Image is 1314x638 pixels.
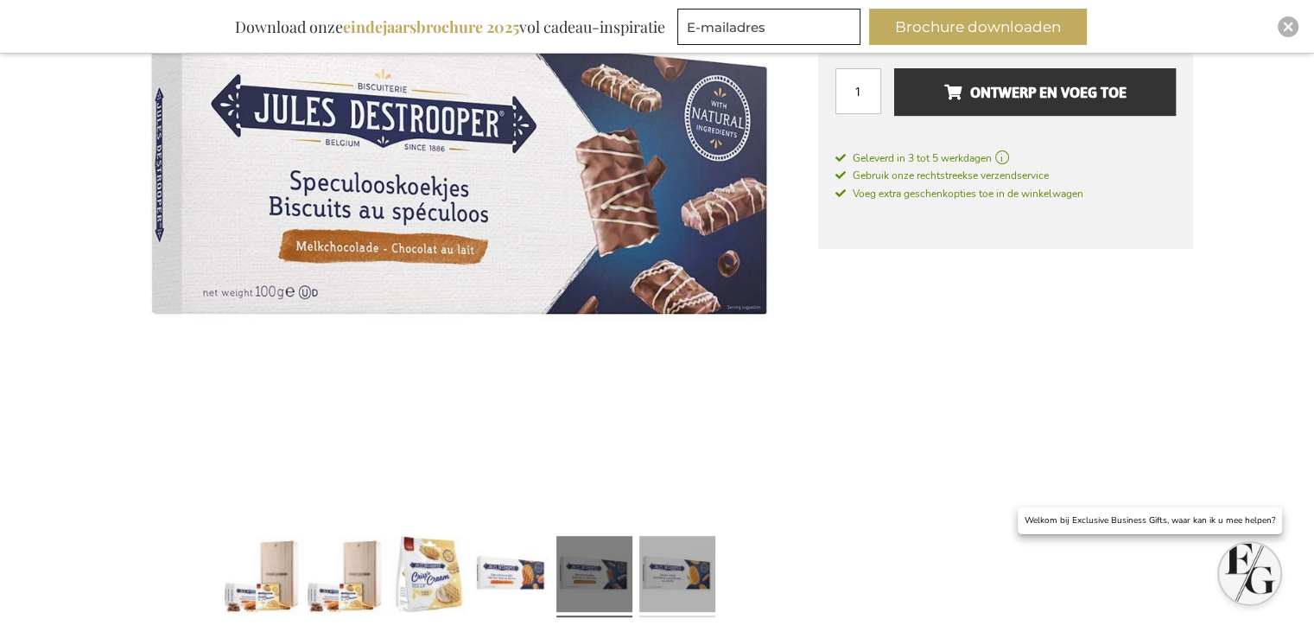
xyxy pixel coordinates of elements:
[677,9,860,45] input: E-mailadres
[835,68,881,114] input: Aantal
[225,530,301,625] a: Jules Destrooper Delights Wooden Box Personalised
[943,79,1126,106] span: Ontwerp en voeg toe
[835,187,1083,201] span: Voeg extra geschenkopties toe in de winkelwagen
[1283,22,1293,32] img: Close
[869,9,1087,45] button: Brochure downloaden
[894,68,1175,116] button: Ontwerp en voeg toe
[390,530,467,625] a: Jules Destrooper Delights Wooden Box
[835,166,1176,184] a: Gebruik onze rechtstreekse verzendservice
[308,530,384,625] a: Jules Destrooper Delights Wooden Box Personalised 1
[473,530,549,625] a: Jules Destrooper Delights Wooden Box
[835,150,1176,166] a: Geleverd in 3 tot 5 werkdagen
[639,530,715,625] a: Jules Destrooper Delights Wooden Box
[227,9,673,45] div: Download onze vol cadeau-inspiratie
[556,530,632,625] a: Jules Destrooper Delights Wooden Box
[343,16,519,37] b: eindejaarsbrochure 2025
[677,9,866,50] form: marketing offers and promotions
[835,184,1176,202] a: Voeg extra geschenkopties toe in de winkelwagen
[835,169,1049,182] span: Gebruik onze rechtstreekse verzendservice
[1278,16,1298,37] div: Close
